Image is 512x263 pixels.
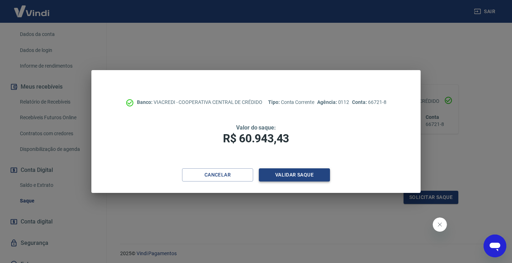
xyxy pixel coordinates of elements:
p: 66721-8 [352,99,386,106]
span: Banco: [137,99,154,105]
p: 0112 [317,99,349,106]
span: Agência: [317,99,338,105]
iframe: Botão para abrir a janela de mensagens [484,235,506,257]
p: VIACREDI - COOPERATIVA CENTRAL DE CRÉDIDO [137,99,262,106]
span: Tipo: [268,99,281,105]
span: Valor do saque: [236,124,276,131]
button: Validar saque [259,168,330,182]
span: Conta: [352,99,368,105]
iframe: Fechar mensagem [433,217,447,232]
span: Olá! Precisa de ajuda? [4,5,60,11]
span: R$ 60.943,43 [223,132,289,145]
p: Conta Corrente [268,99,314,106]
button: Cancelar [182,168,253,182]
